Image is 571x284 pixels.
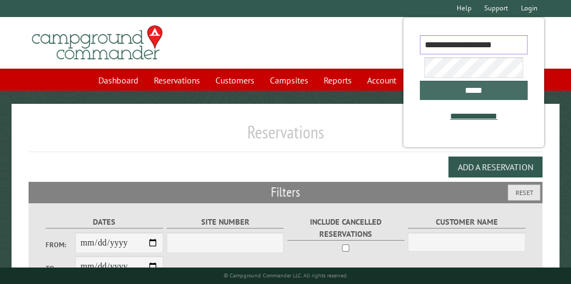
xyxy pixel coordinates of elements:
[46,263,75,274] label: To:
[46,216,163,229] label: Dates
[408,216,525,229] label: Customer Name
[92,70,145,91] a: Dashboard
[361,70,403,91] a: Account
[46,240,75,250] label: From:
[29,121,542,152] h1: Reservations
[29,182,542,203] h2: Filters
[209,70,261,91] a: Customers
[287,216,404,240] label: Include Cancelled Reservations
[224,272,348,279] small: © Campground Commander LLC. All rights reserved.
[263,70,315,91] a: Campsites
[448,157,542,177] button: Add a Reservation
[317,70,358,91] a: Reports
[508,185,540,201] button: Reset
[147,70,207,91] a: Reservations
[29,21,166,64] img: Campground Commander
[167,216,284,229] label: Site Number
